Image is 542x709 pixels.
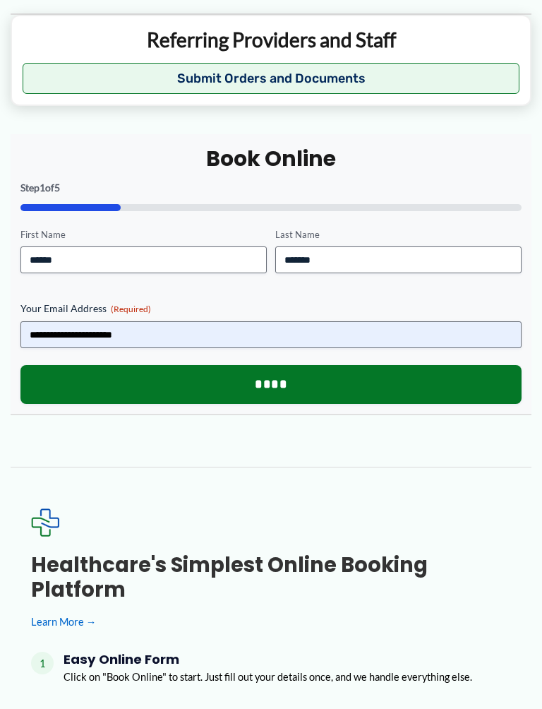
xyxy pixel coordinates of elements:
p: Step of [20,183,522,193]
h3: Healthcare's simplest online booking platform [31,552,512,602]
label: Your Email Address [20,302,522,316]
img: Expected Healthcare Logo [31,508,59,537]
p: Referring Providers and Staff [23,27,520,52]
span: (Required) [111,304,151,314]
label: Last Name [275,228,522,242]
span: 1 [40,181,45,193]
h4: Easy Online Form [64,652,472,667]
button: Submit Orders and Documents [23,63,520,94]
h2: Book Online [20,145,522,172]
p: Click on "Book Online" to start. Just fill out your details once, and we handle everything else. [64,667,472,686]
span: 5 [54,181,60,193]
a: Learn More → [31,612,512,631]
label: First Name [20,228,267,242]
span: 1 [31,652,54,674]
